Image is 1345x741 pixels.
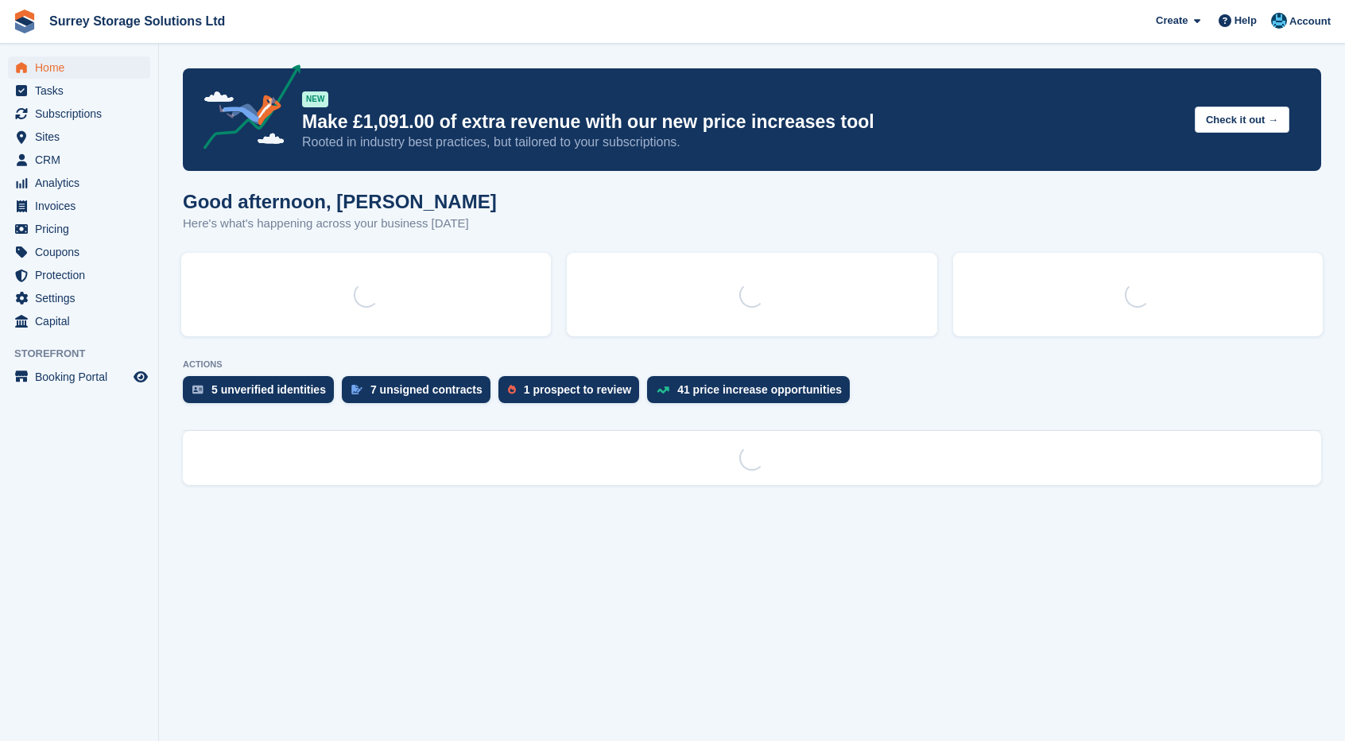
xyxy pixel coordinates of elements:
[498,376,647,411] a: 1 prospect to review
[1289,14,1331,29] span: Account
[35,310,130,332] span: Capital
[35,218,130,240] span: Pricing
[35,241,130,263] span: Coupons
[8,172,150,194] a: menu
[35,80,130,102] span: Tasks
[183,376,342,411] a: 5 unverified identities
[8,366,150,388] a: menu
[8,310,150,332] a: menu
[211,383,326,396] div: 5 unverified identities
[647,376,858,411] a: 41 price increase opportunities
[8,287,150,309] a: menu
[524,383,631,396] div: 1 prospect to review
[8,126,150,148] a: menu
[35,126,130,148] span: Sites
[8,241,150,263] a: menu
[14,346,158,362] span: Storefront
[8,56,150,79] a: menu
[35,149,130,171] span: CRM
[1235,13,1257,29] span: Help
[657,386,669,394] img: price_increase_opportunities-93ffe204e8149a01c8c9dc8f82e8f89637d9d84a8eef4429ea346261dce0b2c0.svg
[43,8,231,34] a: Surrey Storage Solutions Ltd
[508,385,516,394] img: prospect-51fa495bee0391a8d652442698ab0144808aea92771e9ea1ae160a38d050c398.svg
[13,10,37,33] img: stora-icon-8386f47178a22dfd0bd8f6a31ec36ba5ce8667c1dd55bd0f319d3a0aa187defe.svg
[183,215,497,233] p: Here's what's happening across your business [DATE]
[131,367,150,386] a: Preview store
[35,103,130,125] span: Subscriptions
[35,56,130,79] span: Home
[1195,107,1289,133] button: Check it out →
[351,385,362,394] img: contract_signature_icon-13c848040528278c33f63329250d36e43548de30e8caae1d1a13099fd9432cc5.svg
[8,149,150,171] a: menu
[302,111,1182,134] p: Make £1,091.00 of extra revenue with our new price increases tool
[677,383,842,396] div: 41 price increase opportunities
[8,264,150,286] a: menu
[8,218,150,240] a: menu
[183,359,1321,370] p: ACTIONS
[35,172,130,194] span: Analytics
[302,91,328,107] div: NEW
[342,376,498,411] a: 7 unsigned contracts
[35,264,130,286] span: Protection
[183,191,497,212] h1: Good afternoon, [PERSON_NAME]
[8,195,150,217] a: menu
[190,64,301,155] img: price-adjustments-announcement-icon-8257ccfd72463d97f412b2fc003d46551f7dbcb40ab6d574587a9cd5c0d94...
[370,383,483,396] div: 7 unsigned contracts
[192,385,203,394] img: verify_identity-adf6edd0f0f0b5bbfe63781bf79b02c33cf7c696d77639b501bdc392416b5a36.svg
[35,195,130,217] span: Invoices
[1271,13,1287,29] img: Sonny Harverson
[1156,13,1188,29] span: Create
[8,80,150,102] a: menu
[35,287,130,309] span: Settings
[35,366,130,388] span: Booking Portal
[8,103,150,125] a: menu
[302,134,1182,151] p: Rooted in industry best practices, but tailored to your subscriptions.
